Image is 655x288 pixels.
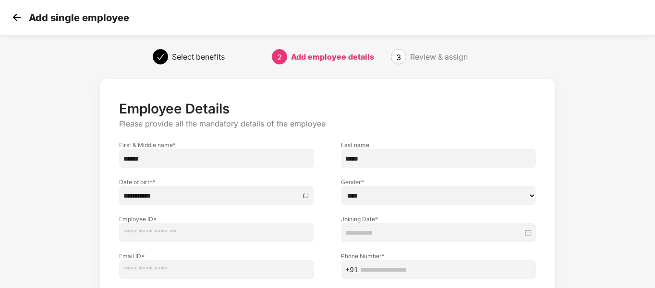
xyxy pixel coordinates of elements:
[291,49,374,64] div: Add employee details
[341,252,536,260] label: Phone Number
[119,215,314,223] label: Employee ID
[341,215,536,223] label: Joining Date
[341,141,536,149] label: Last name
[119,119,535,129] p: Please provide all the mandatory details of the employee
[277,52,282,62] span: 2
[119,252,314,260] label: Email ID
[157,53,164,61] span: check
[341,178,536,186] label: Gender
[172,49,225,64] div: Select benefits
[396,52,401,62] span: 3
[119,178,314,186] label: Date of birth
[29,12,129,24] p: Add single employee
[119,100,535,117] p: Employee Details
[119,141,314,149] label: First & Middle name
[410,49,468,64] div: Review & assign
[345,264,358,275] span: +91
[10,10,24,25] img: svg+xml;base64,PHN2ZyB4bWxucz0iaHR0cDovL3d3dy53My5vcmcvMjAwMC9zdmciIHdpZHRoPSIzMCIgaGVpZ2h0PSIzMC...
